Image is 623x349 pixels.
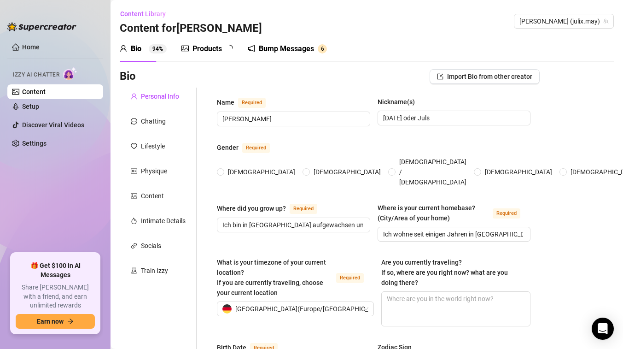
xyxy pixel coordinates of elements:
[217,142,239,153] div: Gender
[22,88,46,95] a: Content
[217,203,327,214] label: Where did you grow up?
[378,97,415,107] div: Nickname(s)
[378,97,421,107] label: Nickname(s)
[226,45,233,52] span: loading
[22,140,47,147] a: Settings
[131,243,137,249] span: link
[378,203,531,223] label: Where is your current homebase? (City/Area of your home)
[22,121,84,129] a: Discover Viral Videos
[396,157,470,187] span: [DEMOGRAPHIC_DATA] / [DEMOGRAPHIC_DATA]
[217,203,286,213] div: Where did you grow up?
[22,103,39,110] a: Setup
[120,69,136,84] h3: Bio
[120,45,127,52] span: user
[336,273,364,283] span: Required
[603,18,609,24] span: team
[181,45,189,52] span: picture
[222,114,363,124] input: Name
[131,93,137,100] span: user
[141,141,165,151] div: Lifestyle
[217,97,276,108] label: Name
[16,314,95,329] button: Earn nowarrow-right
[120,21,262,36] h3: Content for [PERSON_NAME]
[141,216,186,226] div: Intimate Details
[37,318,64,325] span: Earn now
[383,113,524,123] input: Nickname(s)
[217,97,234,107] div: Name
[141,91,179,101] div: Personal Info
[131,168,137,174] span: idcard
[141,241,161,251] div: Socials
[131,267,137,274] span: experiment
[242,143,270,153] span: Required
[437,73,443,80] span: import
[383,229,524,239] input: Where is your current homebase? (City/Area of your home)
[238,98,266,108] span: Required
[310,167,384,177] span: [DEMOGRAPHIC_DATA]
[224,167,299,177] span: [DEMOGRAPHIC_DATA]
[378,203,489,223] div: Where is your current homebase? (City/Area of your home)
[120,6,173,21] button: Content Library
[131,193,137,199] span: picture
[290,204,317,214] span: Required
[149,44,167,53] sup: 94%
[141,191,164,201] div: Content
[192,43,222,54] div: Products
[141,116,166,126] div: Chatting
[217,259,326,296] span: What is your timezone of your current location? If you are currently traveling, choose your curre...
[519,14,608,28] span: Julia (julix.may)
[493,208,520,219] span: Required
[222,220,363,230] input: Where did you grow up?
[217,142,280,153] label: Gender
[430,69,540,84] button: Import Bio from other creator
[259,43,314,54] div: Bump Messages
[131,118,137,124] span: message
[131,143,137,149] span: heart
[63,67,77,80] img: AI Chatter
[318,44,327,53] sup: 6
[7,22,76,31] img: logo-BBDzfeDw.svg
[131,43,141,54] div: Bio
[131,218,137,224] span: fire
[381,259,508,286] span: Are you currently traveling? If so, where are you right now? what are you doing there?
[16,261,95,279] span: 🎁 Get $100 in AI Messages
[13,71,59,79] span: Izzy AI Chatter
[321,46,324,52] span: 6
[67,318,74,325] span: arrow-right
[447,73,532,80] span: Import Bio from other creator
[141,266,168,276] div: Train Izzy
[248,45,255,52] span: notification
[222,304,232,314] img: de
[141,166,167,176] div: Physique
[235,302,387,316] span: [GEOGRAPHIC_DATA] ( Europe/[GEOGRAPHIC_DATA] )
[120,10,166,18] span: Content Library
[481,167,556,177] span: [DEMOGRAPHIC_DATA]
[592,318,614,340] div: Open Intercom Messenger
[16,283,95,310] span: Share [PERSON_NAME] with a friend, and earn unlimited rewards
[22,43,40,51] a: Home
